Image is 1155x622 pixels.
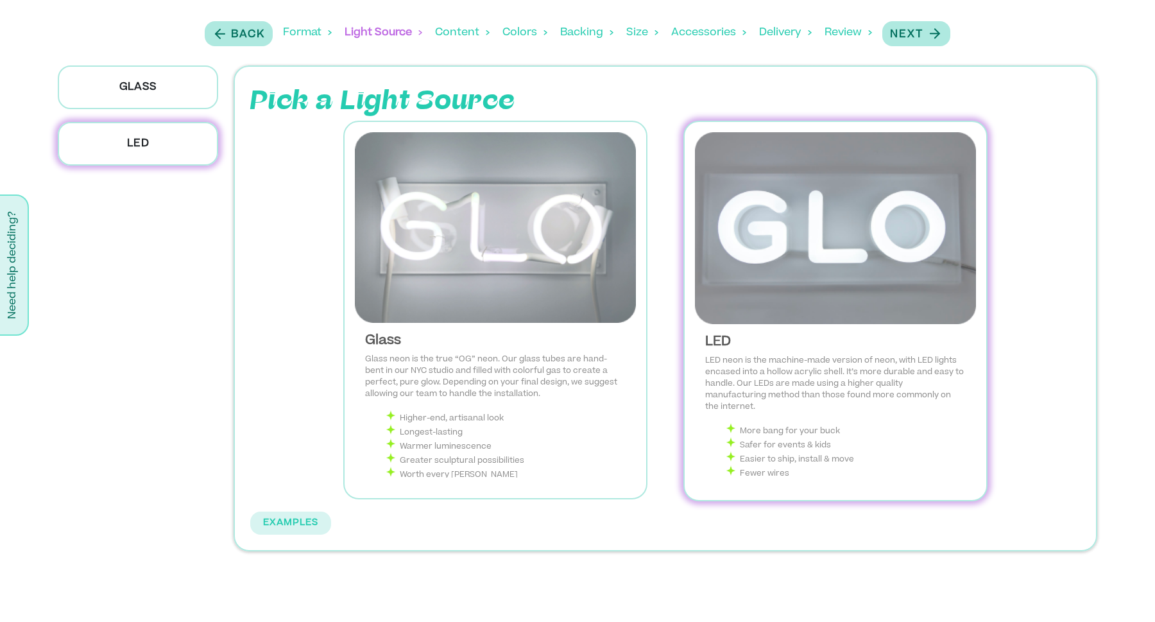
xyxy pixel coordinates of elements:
li: Fewer wires [726,465,966,479]
div: Accessories [671,13,746,53]
li: Warmer luminescence [386,438,626,453]
div: LED [705,334,966,350]
p: Next [890,27,923,42]
div: Review [825,13,872,53]
p: LED neon is the machine-made version of neon, with LED lights encased into a hollow acrylic shell... [705,355,966,413]
div: Colors [502,13,547,53]
li: Longest-lasting [386,424,626,438]
div: Content [435,13,490,53]
li: Higher-end, artisanal look [386,410,626,424]
div: Delivery [759,13,812,53]
p: Glass neon is the true “OG” neon. Our glass tubes are hand-bent in our NYC studio and filled with... [365,354,626,400]
button: EXAMPLES [250,512,331,535]
div: Size [626,13,658,53]
iframe: Chat Widget [1091,560,1155,622]
li: Greater sculptural possibilities [386,453,626,467]
p: Glass [58,65,218,109]
img: Glass [355,132,636,323]
p: Pick a Light Source [250,82,658,121]
button: Next [882,21,950,46]
p: LED [58,122,218,166]
div: Backing [560,13,613,53]
li: Safer for events & kids [726,437,966,451]
li: Worth every [PERSON_NAME] [386,467,626,481]
li: Easier to ship, install & move [726,451,966,465]
div: Light Source [345,13,422,53]
p: Back [231,27,265,42]
img: LED [695,132,976,324]
div: Format [283,13,332,53]
div: Glass [365,333,626,349]
button: Back [205,21,273,46]
li: More bang for your buck [726,423,966,437]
